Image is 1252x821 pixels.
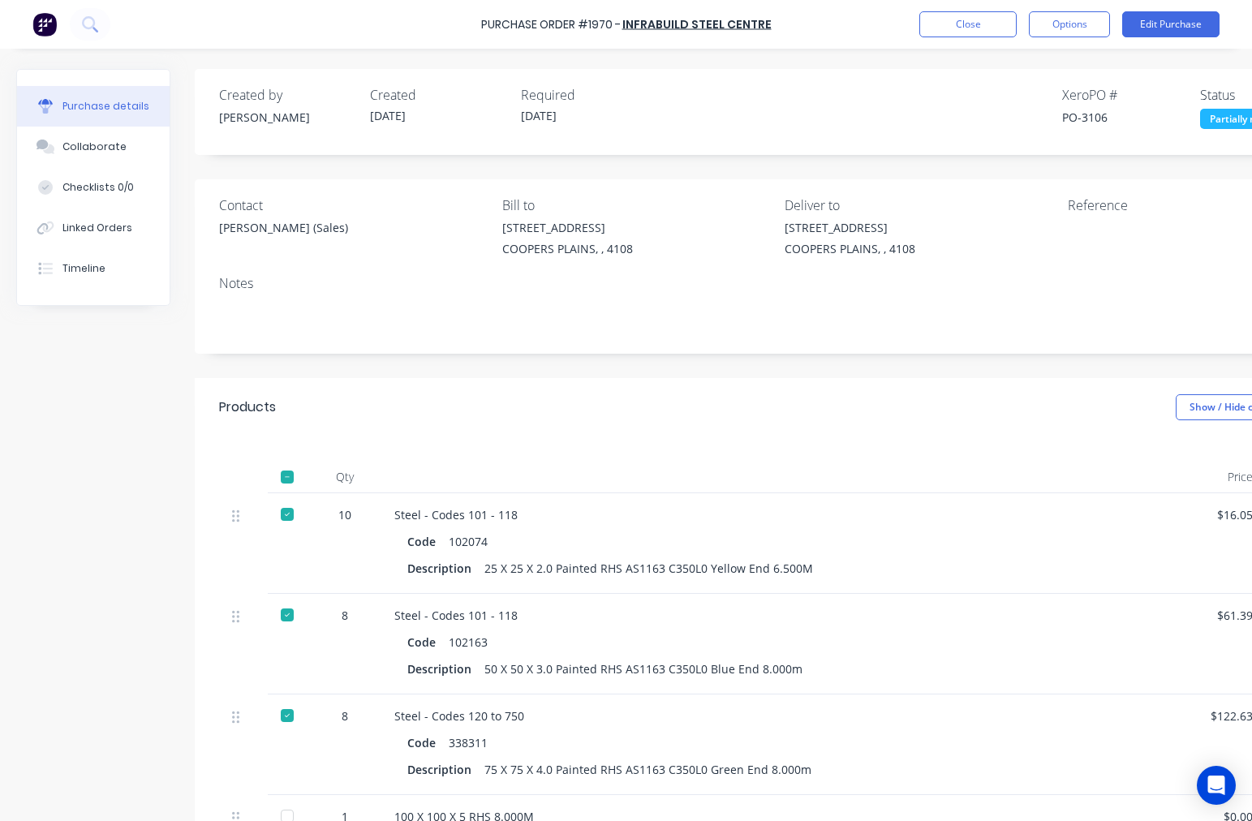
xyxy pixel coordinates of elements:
[502,219,633,236] div: [STREET_ADDRESS]
[785,240,915,257] div: COOPERS PLAINS, , 4108
[449,530,488,553] div: 102074
[219,85,357,105] div: Created by
[394,607,1180,624] div: Steel - Codes 101 - 118
[484,557,813,580] div: 25 X 25 X 2.0 Painted RHS AS1163 C350L0 Yellow End 6.500M
[321,607,368,624] div: 8
[407,657,484,681] div: Description
[1122,11,1220,37] button: Edit Purchase
[17,248,170,289] button: Timeline
[394,707,1180,724] div: Steel - Codes 120 to 750
[62,140,127,154] div: Collaborate
[1029,11,1110,37] button: Options
[622,16,772,32] a: Infrabuild Steel Centre
[62,99,149,114] div: Purchase details
[1062,85,1200,105] div: Xero PO #
[62,180,134,195] div: Checklists 0/0
[1062,109,1200,126] div: PO-3106
[321,506,368,523] div: 10
[62,221,132,235] div: Linked Orders
[785,219,915,236] div: [STREET_ADDRESS]
[481,16,621,33] div: Purchase Order #1970 -
[1197,766,1236,805] div: Open Intercom Messenger
[219,219,348,236] div: [PERSON_NAME] (Sales)
[17,86,170,127] button: Purchase details
[370,85,508,105] div: Created
[407,530,449,553] div: Code
[17,127,170,167] button: Collaborate
[407,557,484,580] div: Description
[484,657,802,681] div: 50 X 50 X 3.0 Painted RHS AS1163 C350L0 Blue End 8.000m
[394,506,1180,523] div: Steel - Codes 101 - 118
[407,758,484,781] div: Description
[449,630,488,654] div: 102163
[219,109,357,126] div: [PERSON_NAME]
[62,261,105,276] div: Timeline
[407,630,449,654] div: Code
[919,11,1017,37] button: Close
[484,758,811,781] div: 75 X 75 X 4.0 Painted RHS AS1163 C350L0 Green End 8.000m
[785,196,1056,215] div: Deliver to
[308,461,381,493] div: Qty
[502,196,773,215] div: Bill to
[17,208,170,248] button: Linked Orders
[219,196,490,215] div: Contact
[321,707,368,724] div: 8
[449,731,488,754] div: 338311
[521,85,659,105] div: Required
[17,167,170,208] button: Checklists 0/0
[219,398,276,417] div: Products
[32,12,57,37] img: Factory
[407,731,449,754] div: Code
[502,240,633,257] div: COOPERS PLAINS, , 4108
